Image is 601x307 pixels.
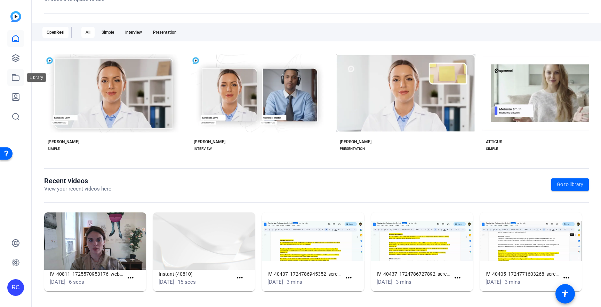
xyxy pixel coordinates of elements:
a: Go to library [551,178,589,191]
div: PRESENTATION [340,146,365,152]
span: 3 mins [505,279,520,285]
mat-icon: more_horiz [453,274,462,282]
div: SIMPLE [48,146,60,152]
h1: IV_40811_1725570953176_webcam [50,270,123,278]
mat-icon: more_horiz [126,274,135,282]
div: [PERSON_NAME] [340,139,371,145]
h1: Recent videos [44,177,111,185]
div: ATTICUS [486,139,502,145]
mat-icon: more_horiz [235,274,244,282]
div: [PERSON_NAME] [194,139,225,145]
mat-icon: accessibility [561,290,569,298]
img: IV_40437_1724786727892_screen [371,212,473,270]
div: Interview [121,27,146,38]
span: [DATE] [50,279,65,285]
span: [DATE] [267,279,283,285]
h1: IV_40437_1724786727892_screen [377,270,450,278]
span: [DATE] [377,279,392,285]
div: INTERVIEW [194,146,212,152]
div: SIMPLE [486,146,498,152]
img: IV_40437_1724786945352_screen [262,212,364,270]
img: IV_40811_1725570953176_webcam [44,212,146,270]
h1: IV_40437_1724786945352_screen [267,270,341,278]
div: [PERSON_NAME] [48,139,79,145]
span: 6 secs [69,279,84,285]
h1: IV_40405_1724771603268_screen [486,270,559,278]
span: Go to library [557,181,583,188]
span: [DATE] [486,279,501,285]
span: 15 secs [178,279,196,285]
mat-icon: more_horiz [562,274,571,282]
p: View your recent videos here [44,185,111,193]
span: [DATE] [159,279,174,285]
div: RC [7,279,24,296]
img: Instant (40810) [153,212,255,270]
div: Presentation [149,27,181,38]
span: 3 mins [396,279,411,285]
img: IV_40405_1724771603268_screen [480,212,582,270]
mat-icon: more_horiz [344,274,353,282]
span: 3 mins [287,279,302,285]
h1: Instant (40810) [159,270,232,278]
